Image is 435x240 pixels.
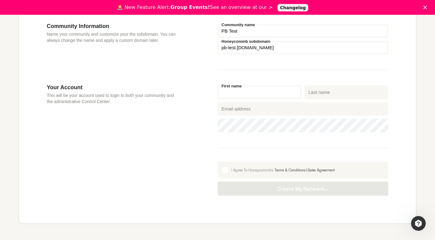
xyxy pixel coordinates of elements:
a: Changelog [277,4,308,11]
label: Honeycommb subdomain [220,39,272,43]
p: Name your community and customize your the subdomain. You can always change the name and apply a ... [47,31,181,43]
label: First name [220,84,243,88]
h3: Your Account [47,84,181,91]
label: Community name [220,23,257,27]
a: Terms & Conditions [274,168,305,172]
p: This will be your account used to login to both your community and the administrative Control Cen... [47,92,181,105]
button: Create My Network... [217,182,388,196]
div: 🚨 New Feature Alert: See an overview at our > [117,4,273,10]
input: your-subdomain.honeycommb.com [217,41,388,54]
div: Close [423,6,429,9]
b: Group Events! [170,4,210,10]
a: Sales Agreement [308,168,335,172]
input: First name [217,86,301,99]
span: Create My Network... [224,186,382,192]
div: I Agree To Honeycommb's & [231,167,385,173]
input: Email address [217,102,388,116]
input: Community name [217,24,388,38]
input: Last name [305,86,389,99]
h3: Community Information [47,23,181,30]
iframe: Intercom live chat [411,216,426,231]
